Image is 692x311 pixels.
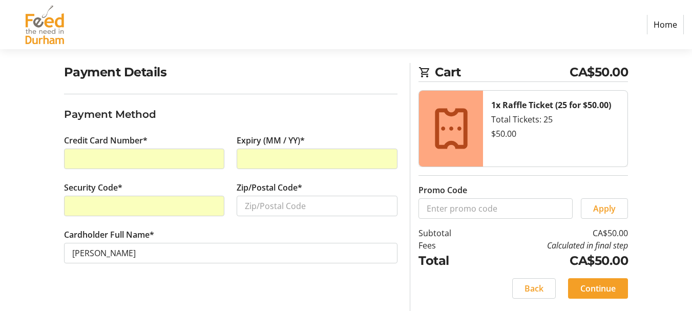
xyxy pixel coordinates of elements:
td: Fees [418,239,479,252]
label: Security Code* [64,181,122,194]
img: Feed the Need in Durham's Logo [8,4,81,45]
span: Back [525,282,543,295]
div: $50.00 [491,128,619,140]
td: CA$50.00 [479,252,628,270]
label: Expiry (MM / YY)* [237,134,305,147]
button: Continue [568,278,628,299]
label: Credit Card Number* [64,134,148,147]
input: Enter promo code [418,198,573,219]
a: Home [647,15,684,34]
label: Zip/Postal Code* [237,181,302,194]
label: Cardholder Full Name* [64,229,154,241]
span: CA$50.00 [570,63,628,81]
h2: Payment Details [64,63,398,81]
td: Calculated in final step [479,239,628,252]
button: Apply [581,198,628,219]
span: Cart [435,63,570,81]
strong: 1x Raffle Ticket (25 for $50.00) [491,99,611,111]
iframe: Secure card number input frame [72,153,217,165]
iframe: Secure CVC input frame [72,200,217,212]
td: Total [418,252,479,270]
label: Promo Code [418,184,467,196]
span: Continue [580,282,616,295]
input: Card Holder Name [64,243,398,263]
td: CA$50.00 [479,227,628,239]
h3: Payment Method [64,107,398,122]
span: Apply [593,202,616,215]
div: Total Tickets: 25 [491,113,619,126]
input: Zip/Postal Code [237,196,397,216]
iframe: Secure expiration date input frame [245,153,389,165]
button: Back [512,278,556,299]
td: Subtotal [418,227,479,239]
